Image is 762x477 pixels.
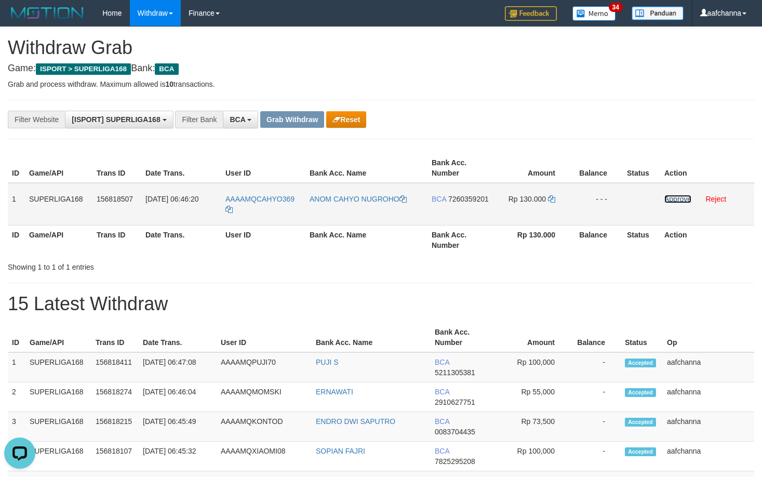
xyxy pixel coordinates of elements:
[435,398,475,406] span: Copy 2910627751 to clipboard
[435,388,449,396] span: BCA
[705,195,726,203] a: Reject
[664,195,691,203] a: Approve
[8,183,25,226] td: 1
[570,352,621,382] td: -
[625,447,656,456] span: Accepted
[8,294,754,314] h1: 15 Latest Withdraw
[217,323,312,352] th: User ID
[217,442,312,471] td: AAAAMQXIAOMI08
[663,352,754,382] td: aafchanna
[8,225,25,255] th: ID
[571,183,623,226] td: - - -
[8,37,754,58] h1: Withdraw Grab
[92,153,141,183] th: Trans ID
[427,225,493,255] th: Bank Acc. Number
[435,457,475,466] span: Copy 7825295208 to clipboard
[621,323,663,352] th: Status
[25,352,91,382] td: SUPERLIGA168
[8,323,25,352] th: ID
[97,195,133,203] span: 156818507
[494,442,570,471] td: Rp 100,000
[8,412,25,442] td: 3
[570,323,621,352] th: Balance
[435,428,475,436] span: Copy 0083704435 to clipboard
[217,352,312,382] td: AAAAMQPUJI70
[91,412,139,442] td: 156818215
[175,111,223,128] div: Filter Bank
[139,323,217,352] th: Date Trans.
[8,258,310,272] div: Showing 1 to 1 of 1 entries
[65,111,173,128] button: [ISPORT] SUPERLIGA168
[326,111,366,128] button: Reset
[310,195,407,203] a: ANOM CAHYO NUGROHO
[625,418,656,427] span: Accepted
[139,412,217,442] td: [DATE] 06:45:49
[493,153,571,183] th: Amount
[141,153,221,183] th: Date Trans.
[663,323,754,352] th: Op
[663,382,754,412] td: aafchanna
[25,442,91,471] td: SUPERLIGA168
[225,195,295,214] a: AAAAMQCAHYO369
[312,323,431,352] th: Bank Acc. Name
[8,153,25,183] th: ID
[217,382,312,412] td: AAAAMQMOMSKI
[494,323,570,352] th: Amount
[494,352,570,382] td: Rp 100,000
[316,358,339,366] a: PUJI S
[8,352,25,382] td: 1
[92,225,141,255] th: Trans ID
[217,412,312,442] td: AAAAMQKONTOD
[225,195,295,203] span: AAAAMQCAHYO369
[91,352,139,382] td: 156818411
[435,368,475,377] span: Copy 5211305381 to clipboard
[139,352,217,382] td: [DATE] 06:47:08
[505,6,557,21] img: Feedback.jpg
[223,111,258,128] button: BCA
[25,225,92,255] th: Game/API
[25,412,91,442] td: SUPERLIGA168
[623,153,660,183] th: Status
[141,225,221,255] th: Date Trans.
[570,412,621,442] td: -
[25,382,91,412] td: SUPERLIGA168
[494,412,570,442] td: Rp 73,500
[316,388,353,396] a: ERNAWATI
[660,225,754,255] th: Action
[435,417,449,426] span: BCA
[548,195,555,203] a: Copy 130000 to clipboard
[8,111,65,128] div: Filter Website
[25,323,91,352] th: Game/API
[427,153,493,183] th: Bank Acc. Number
[493,225,571,255] th: Rp 130.000
[230,115,245,124] span: BCA
[91,442,139,471] td: 156818107
[260,111,324,128] button: Grab Withdraw
[155,63,178,75] span: BCA
[91,323,139,352] th: Trans ID
[165,80,173,88] strong: 10
[435,358,449,366] span: BCA
[660,153,754,183] th: Action
[139,442,217,471] td: [DATE] 06:45:32
[145,195,198,203] span: [DATE] 06:46:20
[609,3,623,12] span: 34
[448,195,489,203] span: Copy 7260359201 to clipboard
[625,388,656,397] span: Accepted
[663,442,754,471] td: aafchanna
[8,63,754,74] h4: Game: Bank:
[572,6,616,21] img: Button%20Memo.svg
[91,382,139,412] td: 156818274
[72,115,160,124] span: [ISPORT] SUPERLIGA168
[4,4,35,35] button: Open LiveChat chat widget
[316,417,395,426] a: ENDRO DWI SAPUTRO
[571,225,623,255] th: Balance
[316,447,365,455] a: SOPIAN FAJRI
[632,6,684,20] img: panduan.png
[221,225,305,255] th: User ID
[25,183,92,226] td: SUPERLIGA168
[36,63,131,75] span: ISPORT > SUPERLIGA168
[663,412,754,442] td: aafchanna
[570,442,621,471] td: -
[305,225,427,255] th: Bank Acc. Name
